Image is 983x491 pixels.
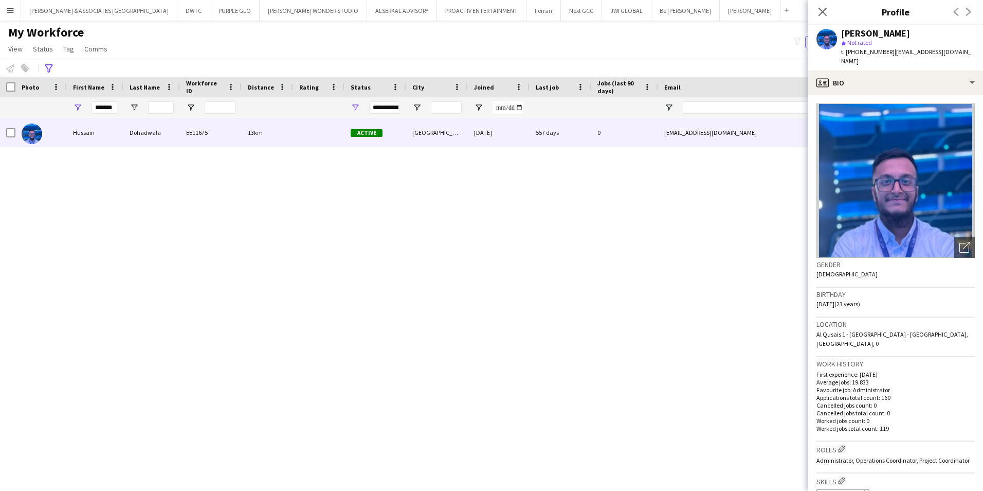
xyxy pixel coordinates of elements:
[412,83,424,91] span: City
[816,320,975,329] h3: Location
[130,83,160,91] span: Last Name
[658,118,864,147] div: [EMAIL_ADDRESS][DOMAIN_NAME]
[841,29,910,38] div: [PERSON_NAME]
[561,1,602,21] button: Next GCC
[43,62,55,75] app-action-btn: Advanced filters
[591,118,658,147] div: 0
[816,444,975,454] h3: Roles
[805,36,857,48] button: Everyone5,897
[186,79,223,95] span: Workforce ID
[67,118,123,147] div: Hussain
[22,124,42,144] img: Hussain Dohadwala
[816,371,975,378] p: First experience: [DATE]
[351,103,360,112] button: Open Filter Menu
[683,101,858,114] input: Email Filter Input
[180,118,242,147] div: EE11675
[59,42,78,56] a: Tag
[530,118,591,147] div: 557 days
[29,42,57,56] a: Status
[21,1,177,21] button: [PERSON_NAME] & ASSOCIATES [GEOGRAPHIC_DATA]
[816,290,975,299] h3: Birthday
[367,1,437,21] button: ALSERKAL ADVISORY
[720,1,780,21] button: [PERSON_NAME]
[808,5,983,19] h3: Profile
[8,25,84,40] span: My Workforce
[406,118,468,147] div: [GEOGRAPHIC_DATA]
[412,103,422,112] button: Open Filter Menu
[816,394,975,401] p: Applications total count: 160
[954,237,975,258] div: Open photos pop-in
[816,103,975,258] img: Crew avatar or photo
[63,44,74,54] span: Tag
[597,79,640,95] span: Jobs (last 90 days)
[248,83,274,91] span: Distance
[474,103,483,112] button: Open Filter Menu
[816,425,975,432] p: Worked jobs total count: 119
[816,457,970,464] span: Administrator, Operations Coordinator, Project Coordinator
[468,118,530,147] div: [DATE]
[841,48,971,65] span: | [EMAIL_ADDRESS][DOMAIN_NAME]
[299,83,319,91] span: Rating
[84,44,107,54] span: Comms
[33,44,53,54] span: Status
[351,83,371,91] span: Status
[816,401,975,409] p: Cancelled jobs count: 0
[130,103,139,112] button: Open Filter Menu
[123,118,180,147] div: Dohadwala
[664,83,681,91] span: Email
[816,476,975,486] h3: Skills
[493,101,523,114] input: Joined Filter Input
[808,71,983,95] div: Bio
[8,44,23,54] span: View
[22,83,39,91] span: Photo
[186,103,195,112] button: Open Filter Menu
[210,1,260,21] button: PURPLE GLO
[816,378,975,386] p: Average jobs: 19.833
[437,1,526,21] button: PROACTIV ENTERTAINMENT
[474,83,494,91] span: Joined
[80,42,112,56] a: Comms
[351,129,383,137] span: Active
[816,260,975,269] h3: Gender
[651,1,720,21] button: Be [PERSON_NAME]
[816,359,975,369] h3: Work history
[816,417,975,425] p: Worked jobs count: 0
[248,129,263,136] span: 13km
[816,386,975,394] p: Favourite job: Administrator
[536,83,559,91] span: Last job
[841,48,895,56] span: t. [PHONE_NUMBER]
[260,1,367,21] button: [PERSON_NAME] WONDER STUDIO
[816,330,968,347] span: Al Qusais 1 - [GEOGRAPHIC_DATA] - [GEOGRAPHIC_DATA], [GEOGRAPHIC_DATA], 0
[205,101,235,114] input: Workforce ID Filter Input
[816,270,878,278] span: [DEMOGRAPHIC_DATA]
[526,1,561,21] button: Ferrari
[664,103,673,112] button: Open Filter Menu
[73,103,82,112] button: Open Filter Menu
[602,1,651,21] button: JWI GLOBAL
[847,39,872,46] span: Not rated
[816,409,975,417] p: Cancelled jobs total count: 0
[148,101,174,114] input: Last Name Filter Input
[4,42,27,56] a: View
[431,101,462,114] input: City Filter Input
[92,101,117,114] input: First Name Filter Input
[73,83,104,91] span: First Name
[177,1,210,21] button: DWTC
[816,300,860,308] span: [DATE] (23 years)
